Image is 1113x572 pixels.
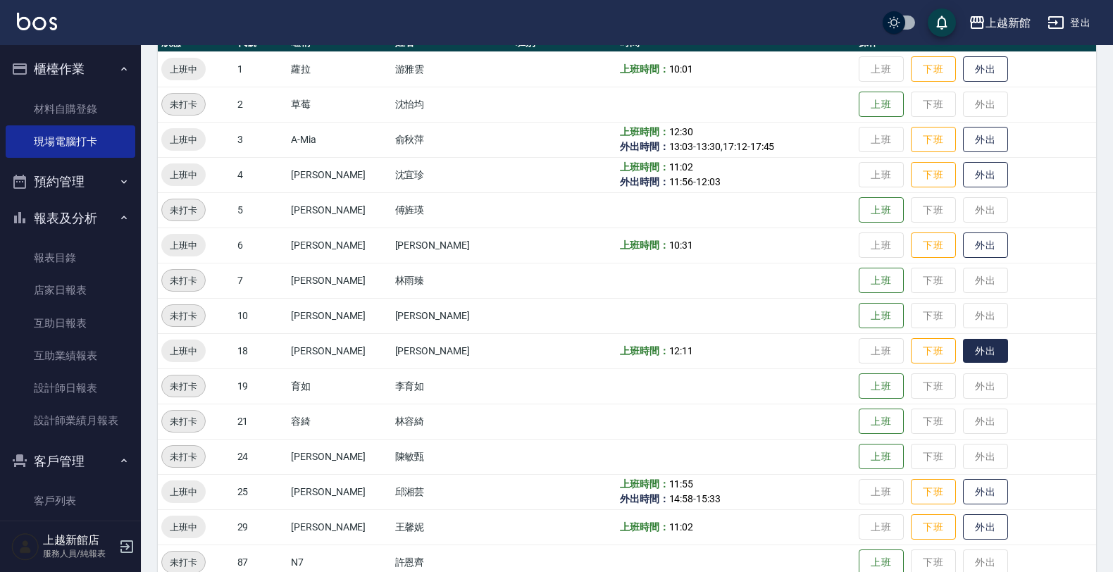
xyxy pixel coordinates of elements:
[392,157,513,192] td: 沈宜珍
[669,521,694,533] span: 11:02
[287,333,392,368] td: [PERSON_NAME]
[287,192,392,228] td: [PERSON_NAME]
[928,8,956,37] button: save
[6,93,135,125] a: 材料自購登錄
[392,509,513,545] td: 王馨妮
[392,474,513,509] td: 邱湘芸
[6,125,135,158] a: 現場電腦打卡
[963,8,1036,37] button: 上越新館
[234,51,288,87] td: 1
[234,368,288,404] td: 19
[6,404,135,437] a: 設計師業績月報表
[17,13,57,30] img: Logo
[669,176,694,187] span: 11:56
[234,298,288,333] td: 10
[392,298,513,333] td: [PERSON_NAME]
[161,62,206,77] span: 上班中
[161,238,206,253] span: 上班中
[287,509,392,545] td: [PERSON_NAME]
[162,309,205,323] span: 未打卡
[234,87,288,122] td: 2
[911,127,956,153] button: 下班
[750,141,775,152] span: 17:45
[620,478,669,490] b: 上班時間：
[6,340,135,372] a: 互助業績報表
[287,87,392,122] td: 草莓
[162,414,205,429] span: 未打卡
[234,157,288,192] td: 4
[963,56,1008,82] button: 外出
[287,474,392,509] td: [PERSON_NAME]
[234,509,288,545] td: 29
[723,141,747,152] span: 17:12
[620,141,669,152] b: 外出時間：
[616,474,855,509] td: -
[234,122,288,157] td: 3
[963,479,1008,505] button: 外出
[669,493,694,504] span: 14:58
[6,307,135,340] a: 互助日報表
[6,274,135,306] a: 店家日報表
[669,141,694,152] span: 13:03
[911,514,956,540] button: 下班
[234,228,288,263] td: 6
[392,87,513,122] td: 沈怡均
[287,368,392,404] td: 育如
[234,192,288,228] td: 5
[6,443,135,480] button: 客戶管理
[287,298,392,333] td: [PERSON_NAME]
[1042,10,1096,36] button: 登出
[392,263,513,298] td: 林雨臻
[161,132,206,147] span: 上班中
[392,122,513,157] td: 俞秋萍
[859,409,904,435] button: 上班
[234,263,288,298] td: 7
[963,127,1008,153] button: 外出
[234,439,288,474] td: 24
[234,404,288,439] td: 21
[161,485,206,499] span: 上班中
[162,203,205,218] span: 未打卡
[392,368,513,404] td: 李育如
[162,97,205,112] span: 未打卡
[162,555,205,570] span: 未打卡
[392,51,513,87] td: 游雅雲
[620,161,669,173] b: 上班時間：
[859,444,904,470] button: 上班
[620,345,669,356] b: 上班時間：
[669,63,694,75] span: 10:01
[620,240,669,251] b: 上班時間：
[669,345,694,356] span: 12:11
[616,122,855,157] td: - , -
[161,520,206,535] span: 上班中
[162,449,205,464] span: 未打卡
[162,273,205,288] span: 未打卡
[234,474,288,509] td: 25
[6,242,135,274] a: 報表目錄
[963,514,1008,540] button: 外出
[287,263,392,298] td: [PERSON_NAME]
[620,493,669,504] b: 外出時間：
[392,228,513,263] td: [PERSON_NAME]
[392,333,513,368] td: [PERSON_NAME]
[911,479,956,505] button: 下班
[696,141,721,152] span: 13:30
[43,547,115,560] p: 服務人員/純報表
[859,373,904,399] button: 上班
[911,338,956,364] button: 下班
[669,478,694,490] span: 11:55
[911,56,956,82] button: 下班
[620,126,669,137] b: 上班時間：
[6,200,135,237] button: 報表及分析
[392,192,513,228] td: 傅旌瑛
[696,493,721,504] span: 15:33
[43,533,115,547] h5: 上越新館店
[11,533,39,561] img: Person
[161,168,206,182] span: 上班中
[963,162,1008,188] button: 外出
[287,439,392,474] td: [PERSON_NAME]
[287,228,392,263] td: [PERSON_NAME]
[6,485,135,517] a: 客戶列表
[911,162,956,188] button: 下班
[669,161,694,173] span: 11:02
